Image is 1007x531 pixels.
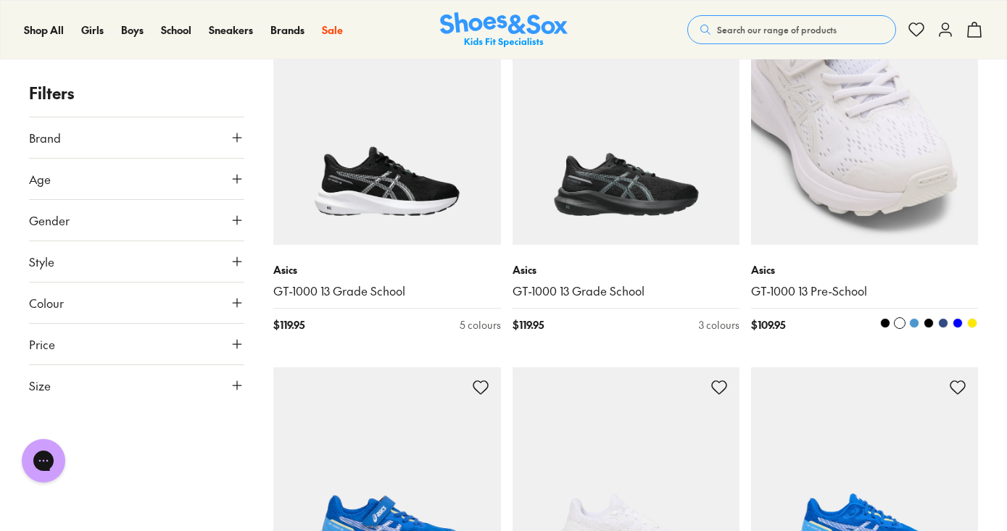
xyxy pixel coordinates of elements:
button: Search our range of products [687,15,896,44]
p: Asics [513,262,739,277]
a: GT-1000 13 Pre-School [751,283,978,299]
button: Size [29,365,244,406]
p: Asics [273,262,500,277]
button: Style [29,241,244,282]
span: School [161,22,191,37]
span: Size [29,377,51,394]
button: Brand [29,117,244,158]
a: Fan Fave [513,18,739,245]
span: Gender [29,212,70,229]
div: 3 colours [699,317,739,333]
span: Search our range of products [717,23,837,36]
a: Girls [81,22,104,38]
a: School [161,22,191,38]
div: 5 colours [460,317,501,333]
p: Filters [29,81,244,105]
span: Girls [81,22,104,37]
a: GT-1000 13 Grade School [273,283,500,299]
a: GT-1000 13 Grade School [513,283,739,299]
span: Sale [322,22,343,37]
span: $ 119.95 [513,317,544,333]
span: Style [29,253,54,270]
a: Sale [322,22,343,38]
span: $ 119.95 [273,317,304,333]
a: Shoes & Sox [440,12,568,48]
a: Brands [270,22,304,38]
button: Colour [29,283,244,323]
span: Boys [121,22,144,37]
button: Gender [29,200,244,241]
span: Sneakers [209,22,253,37]
span: Price [29,335,55,353]
a: Shop All [24,22,64,38]
span: Brands [270,22,304,37]
iframe: Gorgias live chat messenger [14,434,72,488]
span: Colour [29,294,64,312]
span: Shop All [24,22,64,37]
button: Age [29,159,244,199]
a: Sneakers [209,22,253,38]
a: Boys [121,22,144,38]
button: Price [29,324,244,364]
img: SNS_Logo_Responsive.svg [440,12,568,48]
span: Age [29,170,51,188]
span: Brand [29,129,61,146]
span: $ 109.95 [751,317,785,333]
p: Asics [751,262,978,277]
